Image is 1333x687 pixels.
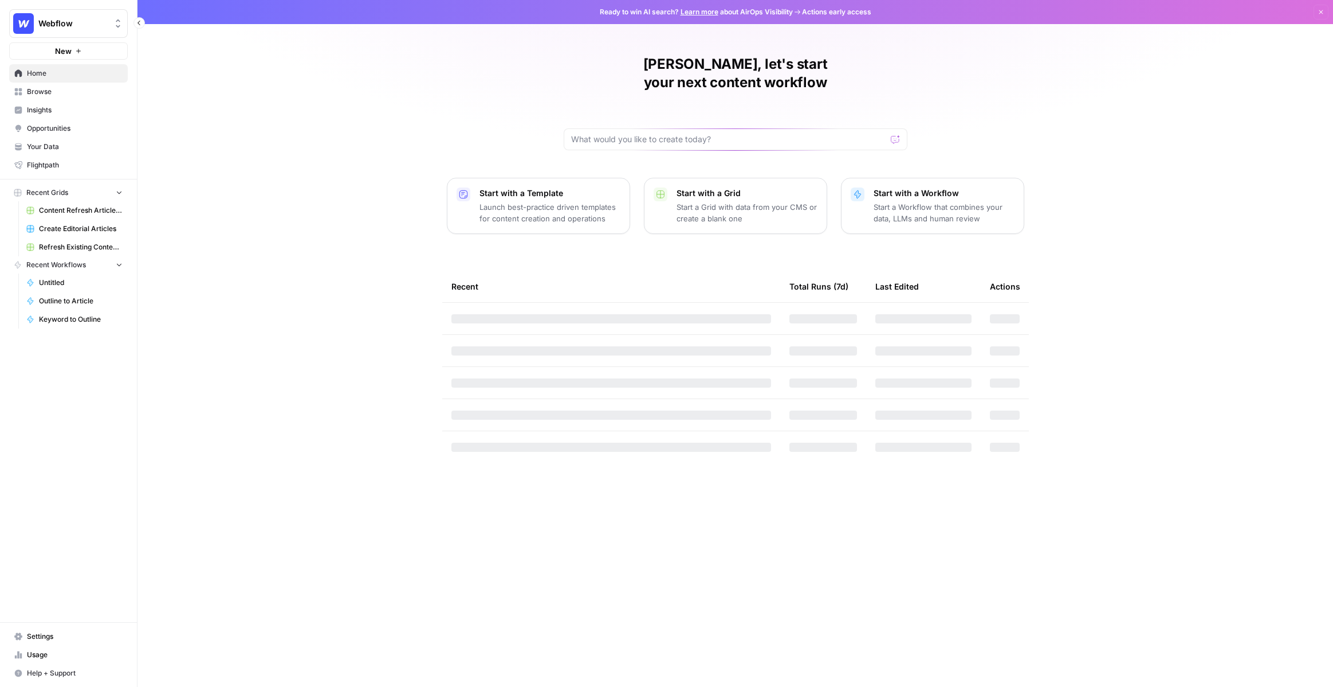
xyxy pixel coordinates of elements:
[677,201,817,224] p: Start a Grid with data from your CMS or create a blank one
[875,271,919,302] div: Last Edited
[447,178,630,234] button: Start with a TemplateLaunch best-practice driven templates for content creation and operations
[27,142,123,152] span: Your Data
[39,224,123,234] span: Create Editorial Articles
[9,256,128,274] button: Recent Workflows
[789,271,848,302] div: Total Runs (7d)
[21,238,128,256] a: Refresh Existing Content (6)
[9,119,128,138] a: Opportunities
[564,55,907,92] h1: [PERSON_NAME], let's start your next content workflow
[27,650,123,660] span: Usage
[27,668,123,678] span: Help + Support
[9,42,128,60] button: New
[21,274,128,292] a: Untitled
[26,188,68,198] span: Recent Grids
[55,45,72,57] span: New
[677,188,817,199] p: Start with a Grid
[9,64,128,83] a: Home
[451,271,771,302] div: Recent
[681,7,718,16] a: Learn more
[479,201,620,224] p: Launch best-practice driven templates for content creation and operations
[26,260,86,270] span: Recent Workflows
[571,134,886,145] input: What would you like to create today?
[874,188,1015,199] p: Start with a Workflow
[38,18,108,29] span: Webflow
[841,178,1024,234] button: Start with a WorkflowStart a Workflow that combines your data, LLMs and human review
[9,184,128,201] button: Recent Grids
[21,220,128,238] a: Create Editorial Articles
[9,83,128,101] a: Browse
[21,310,128,329] a: Keyword to Outline
[13,13,34,34] img: Webflow Logo
[21,201,128,220] a: Content Refresh Article (Demo Grid)
[27,160,123,170] span: Flightpath
[39,296,123,306] span: Outline to Article
[21,292,128,310] a: Outline to Article
[9,664,128,682] button: Help + Support
[990,271,1020,302] div: Actions
[9,101,128,119] a: Insights
[802,7,871,17] span: Actions early access
[9,627,128,646] a: Settings
[39,242,123,252] span: Refresh Existing Content (6)
[27,631,123,642] span: Settings
[9,646,128,664] a: Usage
[27,68,123,79] span: Home
[9,9,128,38] button: Workspace: Webflow
[39,278,123,288] span: Untitled
[9,138,128,156] a: Your Data
[27,87,123,97] span: Browse
[600,7,793,17] span: Ready to win AI search? about AirOps Visibility
[874,201,1015,224] p: Start a Workflow that combines your data, LLMs and human review
[644,178,827,234] button: Start with a GridStart a Grid with data from your CMS or create a blank one
[9,156,128,174] a: Flightpath
[27,123,123,134] span: Opportunities
[479,188,620,199] p: Start with a Template
[39,314,123,325] span: Keyword to Outline
[27,105,123,115] span: Insights
[39,205,123,216] span: Content Refresh Article (Demo Grid)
